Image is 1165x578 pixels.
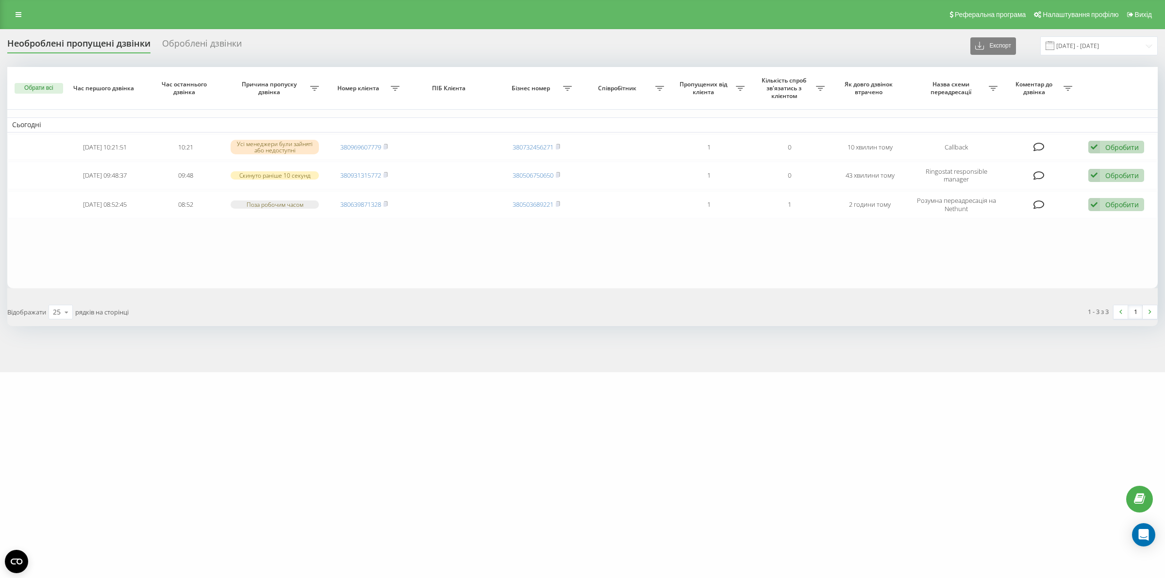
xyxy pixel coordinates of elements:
span: Вихід [1135,11,1152,18]
td: 1 [669,134,749,160]
a: 380969607779 [340,143,381,151]
span: Кількість спроб зв'язатись з клієнтом [754,77,816,99]
td: 1 [669,162,749,189]
span: Назва схеми переадресації [915,81,989,96]
div: Поза робочим часом [231,200,318,209]
div: Оброблені дзвінки [162,38,242,53]
td: 43 хвилини тому [830,162,910,189]
span: ПІБ Клієнта [413,84,487,92]
div: Усі менеджери були зайняті або недоступні [231,140,318,154]
button: Експорт [970,37,1016,55]
a: 380931315772 [340,171,381,180]
td: Ringostat responsible manager [910,162,1002,189]
span: Налаштування профілю [1043,11,1118,18]
td: Сьогодні [7,117,1158,132]
td: 09:48 [145,162,226,189]
div: 1 - 3 з 3 [1088,307,1109,316]
div: Необроблені пропущені дзвінки [7,38,150,53]
span: Реферальна програма [955,11,1026,18]
span: Час першого дзвінка [73,84,137,92]
a: 380732456271 [513,143,553,151]
span: Пропущених від клієнта [674,81,736,96]
td: 0 [749,162,830,189]
td: [DATE] 08:52:45 [65,191,146,218]
div: 25 [53,307,61,317]
span: Час останнього дзвінка [154,81,217,96]
button: Open CMP widget [5,550,28,573]
a: 380639871328 [340,200,381,209]
td: 1 [749,191,830,218]
td: 2 години тому [830,191,910,218]
a: 1 [1128,305,1143,319]
td: 08:52 [145,191,226,218]
td: 1 [669,191,749,218]
td: 10:21 [145,134,226,160]
div: Обробити [1105,200,1139,209]
span: Як довго дзвінок втрачено [838,81,902,96]
div: Скинуто раніше 10 секунд [231,171,318,180]
td: Callback [910,134,1002,160]
a: 380503689221 [513,200,553,209]
span: Коментар до дзвінка [1007,81,1064,96]
button: Обрати всі [15,83,63,94]
span: Номер клієнта [329,84,391,92]
span: Відображати [7,308,46,316]
td: Розумна переадресація на Nethunt [910,191,1002,218]
span: Бізнес номер [501,84,563,92]
td: [DATE] 10:21:51 [65,134,146,160]
div: Обробити [1105,171,1139,180]
span: рядків на сторінці [75,308,129,316]
td: 0 [749,134,830,160]
span: Співробітник [582,84,655,92]
td: [DATE] 09:48:37 [65,162,146,189]
a: 380506750650 [513,171,553,180]
div: Обробити [1105,143,1139,152]
div: Open Intercom Messenger [1132,523,1155,546]
td: 10 хвилин тому [830,134,910,160]
span: Причина пропуску дзвінка [231,81,310,96]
